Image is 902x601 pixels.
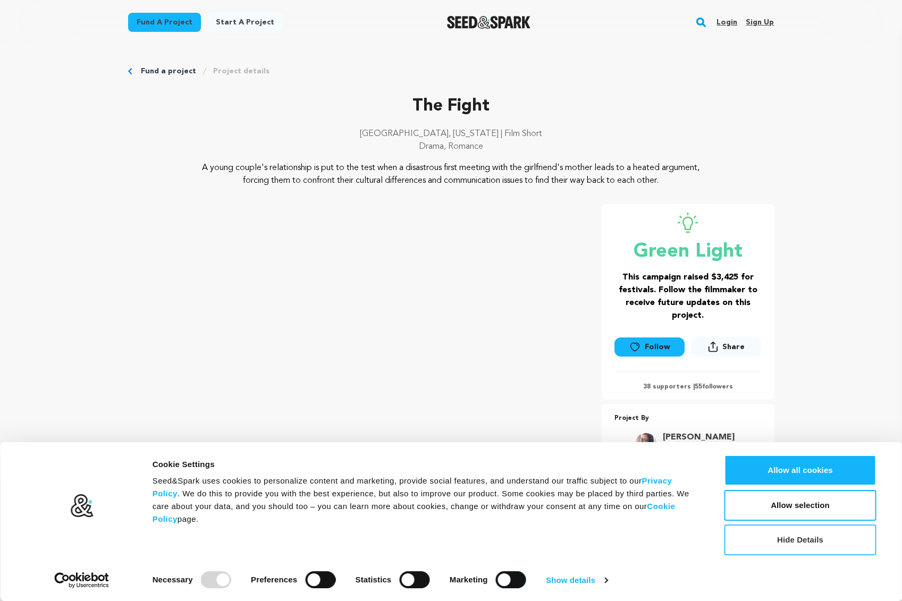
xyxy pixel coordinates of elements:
[447,16,530,29] img: Seed&Spark Logo Dark Mode
[546,572,608,588] a: Show details
[614,337,685,357] a: Follow
[614,271,762,322] h3: This campaign raised $3,425 for festivals. Follow the filmmaker to receive future updates on this...
[724,490,876,521] button: Allow selection
[724,455,876,486] button: Allow all cookies
[614,383,762,391] p: 38 supporters | followers
[153,475,701,526] div: Seed&Spark uses cookies to personalize content and marketing, provide social features, and unders...
[691,337,761,361] span: Share
[251,575,297,584] strong: Preferences
[70,494,94,518] img: logo
[716,14,737,31] a: Login
[663,431,735,444] a: Goto Rutledge Magan profile
[153,575,193,584] strong: Necessary
[213,66,269,77] a: Project details
[635,433,656,454] img: e6371b7ea271a224.jpg
[153,458,701,471] div: Cookie Settings
[207,13,283,32] a: Start a project
[128,140,774,153] p: Drama, Romance
[128,13,201,32] a: Fund a project
[356,575,392,584] strong: Statistics
[128,94,774,119] p: The Fight
[724,524,876,555] button: Hide Details
[141,66,196,77] a: Fund a project
[128,66,774,77] div: Breadcrumb
[614,241,762,263] p: Green Light
[128,128,774,140] p: [GEOGRAPHIC_DATA], [US_STATE] | Film Short
[691,337,761,357] button: Share
[192,162,710,187] p: A young couple's relationship is put to the test when a disastrous first meeting with the girlfri...
[746,14,774,31] a: Sign up
[614,412,762,425] p: Project By
[722,342,745,352] span: Share
[35,572,128,588] a: Usercentrics Cookiebot - opens in a new window
[695,384,702,390] span: 55
[447,16,530,29] a: Seed&Spark Homepage
[450,575,488,584] strong: Marketing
